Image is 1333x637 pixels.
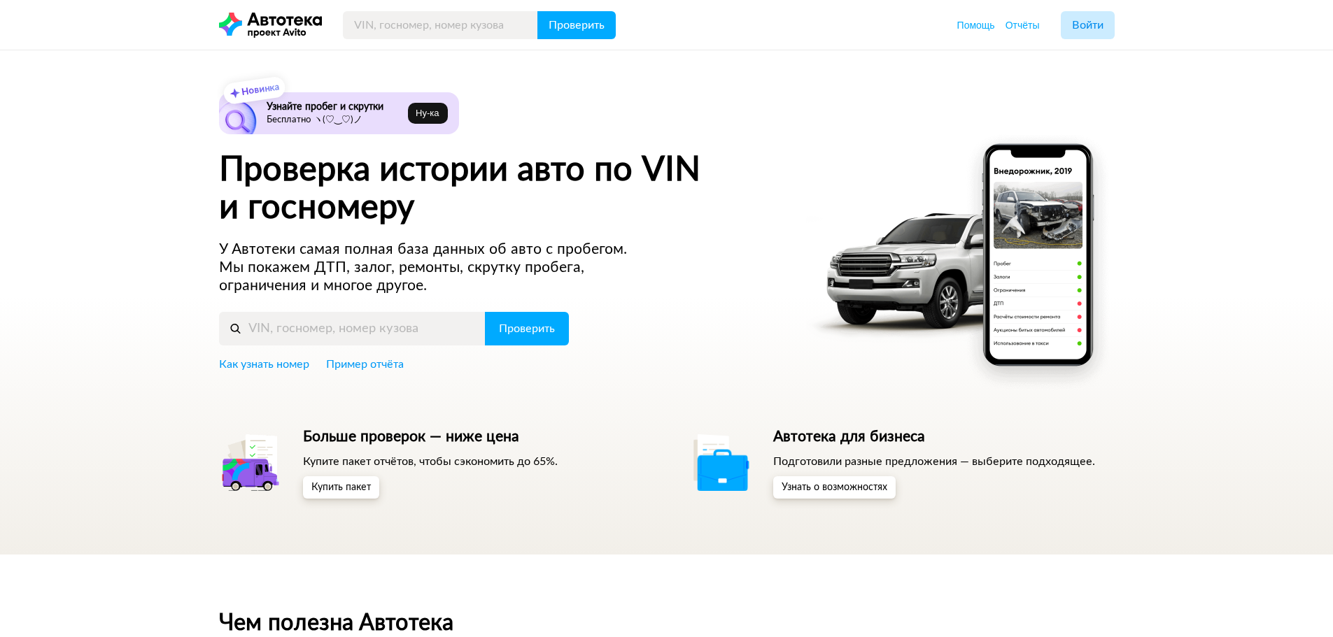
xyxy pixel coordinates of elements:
h2: Чем полезна Автотека [219,610,1115,636]
span: Проверить [549,20,605,31]
h5: Автотека для бизнеса [773,428,1095,446]
p: Подготовили разные предложения — выберите подходящее. [773,454,1095,469]
button: Купить пакет [303,476,379,499]
h1: Проверка истории авто по VIN и госномеру [219,151,788,227]
a: Помощь [957,18,995,32]
p: Бесплатно ヽ(♡‿♡)ノ [267,115,403,126]
h5: Больше проверок — ниже цена [303,428,558,446]
button: Узнать о возможностях [773,476,896,499]
span: Купить пакет [311,482,371,492]
span: Отчёты [1006,20,1040,31]
input: VIN, госномер, номер кузова [343,11,538,39]
span: Ну‑ка [416,108,439,119]
button: Проверить [485,312,569,345]
a: Как узнать номер [219,357,309,372]
a: Пример отчёта [326,357,404,372]
a: Отчёты [1006,18,1040,32]
h6: Узнайте пробег и скрутки [267,101,403,113]
p: У Автотеки самая полная база данных об авто с пробегом. Мы покажем ДТП, залог, ремонты, скрутку п... [219,241,654,295]
span: Помощь [957,20,995,31]
span: Узнать о возможностях [782,482,887,492]
p: Купите пакет отчётов, чтобы сэкономить до 65%. [303,454,558,469]
span: Войти [1072,20,1103,31]
strong: Новинка [241,83,279,97]
input: VIN, госномер, номер кузова [219,312,486,345]
button: Войти [1061,11,1115,39]
button: Проверить [537,11,616,39]
span: Проверить [499,323,555,334]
